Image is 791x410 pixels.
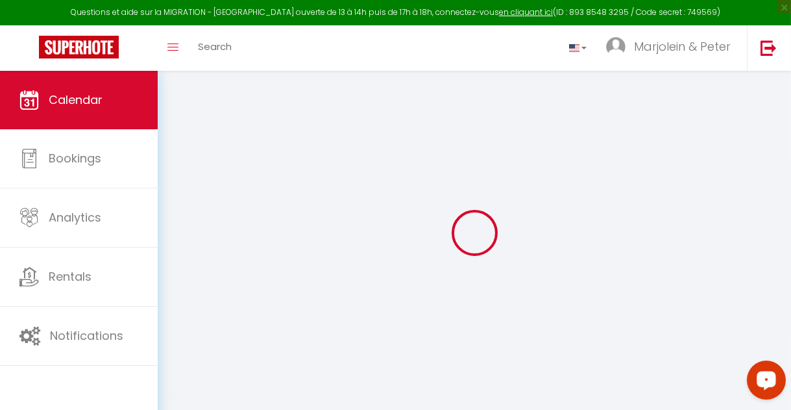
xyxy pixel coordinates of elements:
img: logout [761,40,777,56]
img: ... [606,37,626,57]
span: Rentals [49,268,91,285]
span: Bookings [49,150,101,166]
iframe: LiveChat chat widget [736,355,791,410]
span: Analytics [49,209,101,225]
span: Notifications [50,327,123,344]
a: Search [188,25,241,71]
span: Calendar [49,92,103,108]
span: Search [198,40,232,53]
a: en cliquant ici [499,6,553,18]
img: Super Booking [39,36,119,58]
a: ... Marjolein & Peter [596,25,747,71]
span: Marjolein & Peter [634,38,731,55]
